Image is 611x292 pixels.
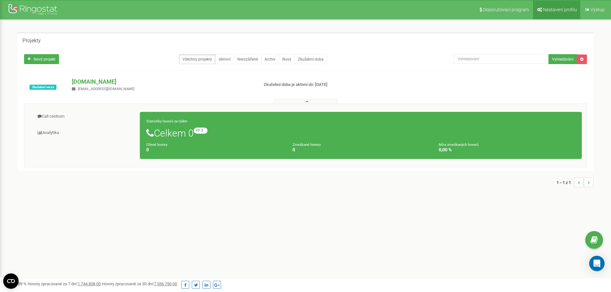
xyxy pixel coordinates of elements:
[552,57,573,62] font: Vyhledávání
[42,114,64,119] font: Call centrum
[29,109,140,124] a: Call centrum
[293,143,321,147] font: Zmeškané hovory
[196,128,199,132] font: +0
[556,171,593,194] nav: ...
[34,57,55,62] font: Nový projekt
[279,54,295,64] a: Nový
[29,125,140,141] a: Analytika
[261,54,279,64] a: Archiv
[146,147,149,152] font: 0
[234,54,261,64] a: Nerozšířené
[282,57,291,62] font: Nový
[182,57,212,62] font: Všechny projekty
[439,147,452,152] font: 0,00 %
[237,57,258,62] font: Nerozšířené
[556,179,571,185] font: 1 – 1 z 1
[146,143,167,147] font: Cílené hovory
[294,54,327,64] a: Zkušební doba
[543,7,577,12] font: Nastavení profilu
[298,57,324,62] font: Zkušební doba
[24,54,59,64] a: Nový projekt
[154,128,194,139] font: Celkem 0
[293,147,295,152] font: 0
[454,54,549,64] input: Vyhledávání
[590,7,605,12] font: Výstup
[548,54,577,64] button: Vyhledávání
[72,78,116,85] font: [DOMAIN_NAME]
[483,7,529,12] font: Doporučovací program
[215,54,234,64] a: Aktivní
[146,119,187,123] font: Statistiky hovorů za týden
[179,54,216,64] a: Všechny projekty
[219,57,231,62] font: Aktivní
[439,143,479,147] font: Míra zmeškaných hovorů
[102,281,154,286] font: Hovory zpracované za 30 dní:
[265,57,276,62] font: Archiv
[22,38,41,44] font: Projekty
[78,281,101,286] font: 1 744 838,00
[3,273,19,289] button: Otevřít widget CMP
[589,256,605,271] div: Otevřete Intercom Messenger
[28,281,78,286] font: Hovory zpracované za 7 dní:
[78,87,134,91] font: [EMAIL_ADDRESS][DOMAIN_NAME]
[32,85,54,89] font: Zkušební verze
[154,281,177,286] font: 7 556 750,00
[264,82,327,87] font: Zkušební doba je aktivní do: [DATE]
[42,130,59,135] font: Analytika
